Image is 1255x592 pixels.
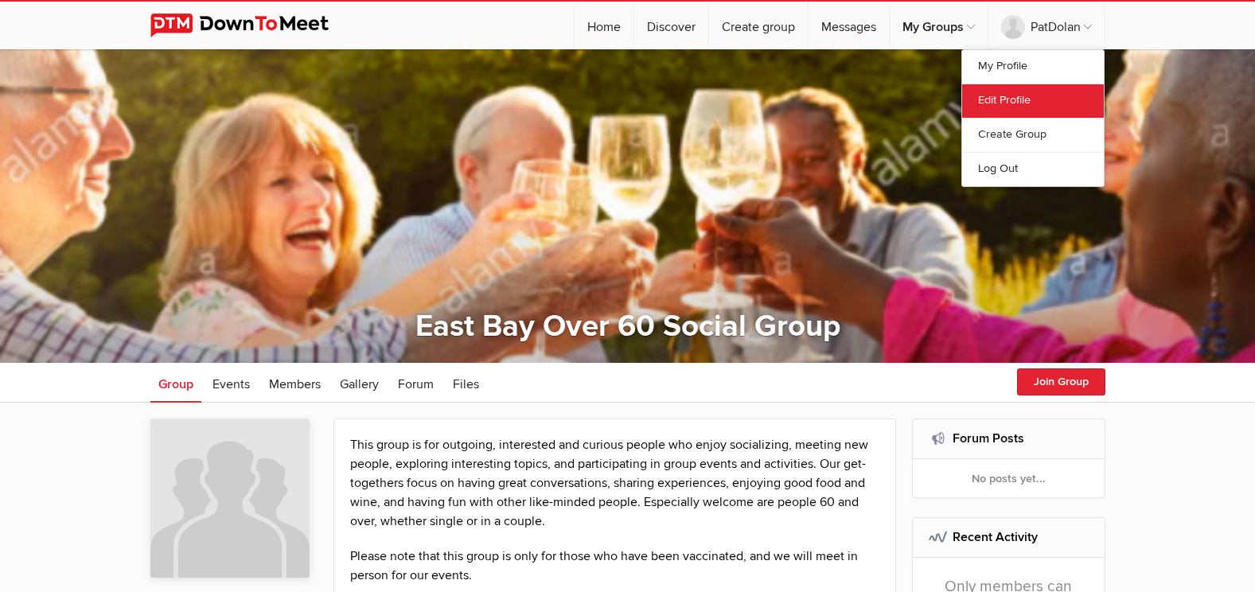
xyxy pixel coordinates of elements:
[269,376,321,392] span: Members
[340,376,379,392] span: Gallery
[962,152,1104,186] a: Log Out
[890,2,988,49] a: My Groups
[158,376,193,392] span: Group
[150,419,310,578] img: East Bay Over 60 Social Group
[962,50,1104,84] a: My Profile
[1017,368,1105,395] button: Join Group
[445,363,487,403] a: Files
[350,547,880,585] p: Please note that this group is only for those who have been vaccinated, and we will meet in perso...
[962,84,1104,118] a: Edit Profile
[929,518,1089,556] h2: Recent Activity
[150,14,353,37] img: DownToMeet
[212,376,250,392] span: Events
[634,2,708,49] a: Discover
[398,376,434,392] span: Forum
[913,459,1105,497] div: No posts yet...
[809,2,889,49] a: Messages
[205,363,258,403] a: Events
[709,2,808,49] a: Create group
[575,2,633,49] a: Home
[390,363,442,403] a: Forum
[962,118,1104,152] a: Create Group
[953,430,1024,446] a: Forum Posts
[988,2,1105,49] a: PatDolan
[350,435,880,531] p: This group is for outgoing, interested and curious people who enjoy socializing, meeting new peop...
[150,363,201,403] a: Group
[261,363,329,403] a: Members
[332,363,387,403] a: Gallery
[453,376,479,392] span: Files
